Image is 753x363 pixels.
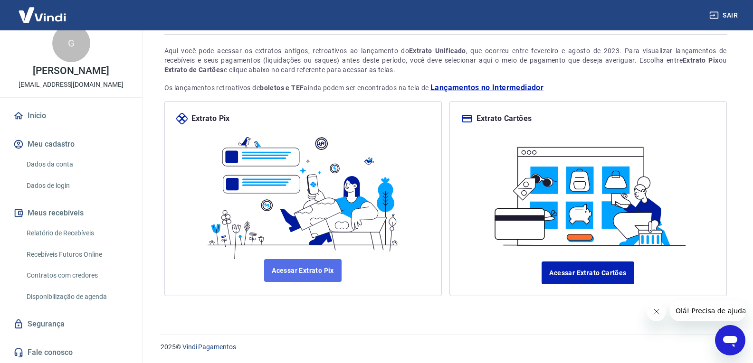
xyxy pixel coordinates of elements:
p: [PERSON_NAME] [33,66,109,76]
a: Acessar Extrato Pix [264,259,342,282]
img: ilustracard.1447bf24807628a904eb562bb34ea6f9.svg [486,136,689,250]
a: Segurança [11,314,131,335]
a: Relatório de Recebíveis [23,223,131,243]
a: Disponibilização de agenda [23,287,131,307]
p: Os lançamentos retroativos de ainda podem ser encontrados na tela de [164,82,727,93]
a: Contratos com credores [23,266,131,285]
a: Dados da conta [23,155,131,174]
a: Dados de login [23,176,131,195]
strong: Extrato de Cartões [164,66,224,74]
a: Fale conosco [11,342,131,363]
strong: Extrato Pix [683,56,719,64]
p: 2025 © [161,342,730,352]
strong: Extrato Unificado [409,47,466,55]
img: ilustrapix.38d2ed8fdf785898d64e9b5bf3a9451d.svg [201,124,404,259]
a: Recebíveis Futuros Online [23,245,131,264]
a: Acessar Extrato Cartões [542,261,634,284]
iframe: Fechar mensagem [647,302,666,321]
a: Início [11,105,131,126]
iframe: Mensagem da empresa [670,300,745,321]
p: [EMAIL_ADDRESS][DOMAIN_NAME] [19,80,124,90]
button: Meus recebíveis [11,203,131,223]
iframe: Botão para abrir a janela de mensagens [715,325,745,355]
strong: boletos e TEF [260,84,304,92]
div: Aqui você pode acessar os extratos antigos, retroativos ao lançamento do , que ocorreu entre feve... [164,46,727,74]
a: Vindi Pagamentos [182,343,236,351]
div: G [52,24,90,62]
button: Meu cadastro [11,134,131,155]
button: Sair [707,7,742,24]
img: Vindi [11,0,73,29]
a: Lançamentos no Intermediador [430,82,543,93]
p: Extrato Pix [191,113,230,124]
p: Extrato Cartões [477,113,532,124]
span: Olá! Precisa de ajuda? [6,7,80,14]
